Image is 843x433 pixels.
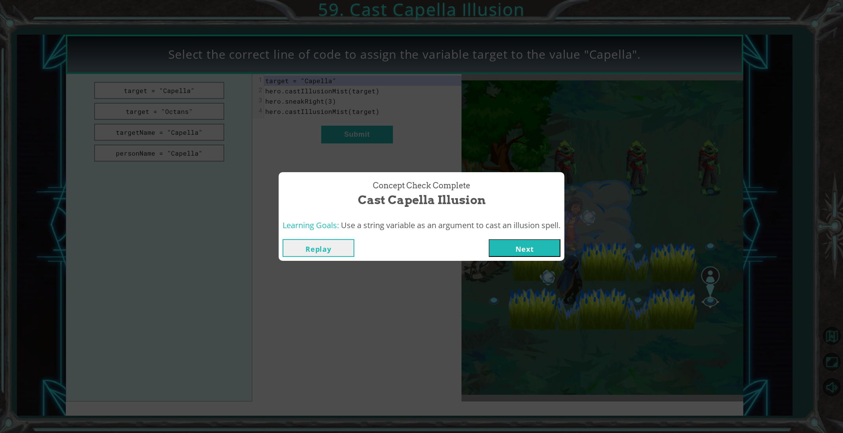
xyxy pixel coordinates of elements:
[341,220,560,230] span: Use a string variable as an argument to cast an illusion spell.
[283,239,354,257] button: Replay
[489,239,560,257] button: Next
[283,220,339,230] span: Learning Goals:
[358,191,486,208] span: Cast Capella Illusion
[373,180,470,191] span: Concept Check Complete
